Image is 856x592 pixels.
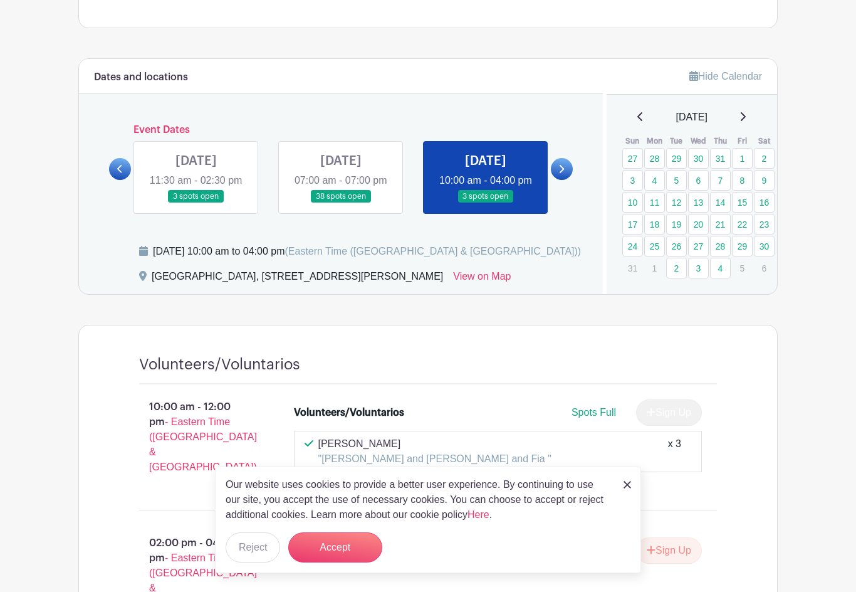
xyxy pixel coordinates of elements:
[688,258,709,278] a: 3
[732,192,753,213] a: 15
[666,214,687,235] a: 19
[288,532,382,563] button: Accept
[139,356,300,374] h4: Volunteers/Voluntarios
[226,477,610,522] p: Our website uses cookies to provide a better user experience. By continuing to use our site, you ...
[753,135,775,147] th: Sat
[294,405,404,420] div: Volunteers/Voluntarios
[710,258,731,278] a: 4
[732,214,753,235] a: 22
[453,269,511,289] a: View on Map
[732,148,753,169] a: 1
[665,135,687,147] th: Tue
[666,192,687,213] a: 12
[732,170,753,191] a: 8
[668,436,681,467] div: x 3
[152,269,443,289] div: [GEOGRAPHIC_DATA], [STREET_ADDRESS][PERSON_NAME]
[754,214,775,235] a: 23
[687,135,709,147] th: Wed
[636,537,702,564] button: Sign Up
[666,170,687,191] a: 5
[644,258,665,278] p: 1
[149,416,257,472] span: - Eastern Time ([GEOGRAPHIC_DATA] & [GEOGRAPHIC_DATA])
[666,236,687,256] a: 26
[710,192,731,213] a: 14
[644,236,665,256] a: 25
[644,148,665,169] a: 28
[622,135,644,147] th: Sun
[709,135,731,147] th: Thu
[666,258,687,278] a: 2
[624,481,631,489] img: close_button-5f87c8562297e5c2d7936805f587ecaba9071eb48480494691a3f1689db116b3.svg
[688,170,709,191] a: 6
[754,236,775,256] a: 30
[666,148,687,169] a: 29
[688,192,709,213] a: 13
[644,135,665,147] th: Mon
[318,436,551,452] p: [PERSON_NAME]
[644,192,665,213] a: 11
[710,236,731,256] a: 28
[731,135,753,147] th: Fri
[754,170,775,191] a: 9
[622,170,643,191] a: 3
[688,236,709,256] a: 27
[153,244,581,259] div: [DATE] 10:00 am to 04:00 pm
[710,148,731,169] a: 31
[94,71,188,83] h6: Dates and locations
[284,246,581,256] span: (Eastern Time ([GEOGRAPHIC_DATA] & [GEOGRAPHIC_DATA]))
[226,532,280,563] button: Reject
[754,258,775,278] p: 6
[688,148,709,169] a: 30
[119,394,274,480] p: 10:00 am - 12:00 pm
[732,236,753,256] a: 29
[572,407,616,418] span: Spots Full
[467,509,489,520] a: Here
[644,170,665,191] a: 4
[622,236,643,256] a: 24
[754,148,775,169] a: 2
[318,452,551,467] p: "[PERSON_NAME] and [PERSON_NAME] and Fia "
[622,258,643,278] p: 31
[710,170,731,191] a: 7
[622,148,643,169] a: 27
[732,258,753,278] p: 5
[622,214,643,235] a: 17
[689,71,762,82] a: Hide Calendar
[754,192,775,213] a: 16
[622,192,643,213] a: 10
[688,214,709,235] a: 20
[710,214,731,235] a: 21
[644,214,665,235] a: 18
[131,124,551,136] h6: Event Dates
[676,110,707,125] span: [DATE]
